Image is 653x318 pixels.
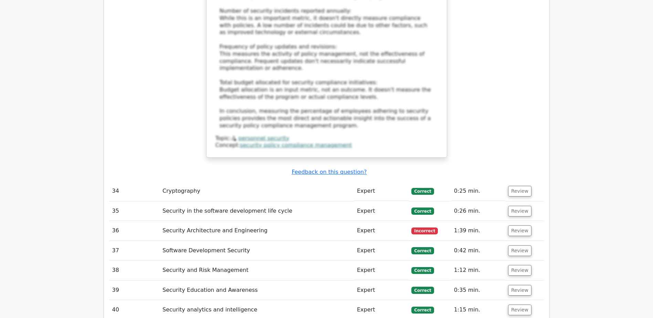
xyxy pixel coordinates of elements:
td: Security in the software development life cycle [160,201,354,221]
span: Correct [411,188,434,195]
a: security policy compliance management [240,142,352,148]
span: Correct [411,267,434,274]
td: Expert [354,261,409,280]
td: Expert [354,241,409,261]
span: Correct [411,208,434,214]
div: Topic: [215,135,438,142]
button: Review [508,206,531,216]
td: 0:35 min. [451,280,505,300]
td: 36 [109,221,160,241]
button: Review [508,285,531,296]
button: Review [508,305,531,315]
span: Correct [411,287,434,294]
button: Review [508,245,531,256]
button: Review [508,225,531,236]
td: Security and Risk Management [160,261,354,280]
span: Incorrect [411,227,438,234]
td: Software Development Security [160,241,354,261]
td: 0:42 min. [451,241,505,261]
td: 34 [109,181,160,201]
span: Correct [411,307,434,314]
td: Expert [354,201,409,221]
td: 35 [109,201,160,221]
td: 38 [109,261,160,280]
button: Review [508,186,531,197]
td: Security Education and Awareness [160,280,354,300]
a: personnel security [238,135,289,141]
td: 0:25 min. [451,181,505,201]
td: Expert [354,221,409,241]
td: 1:39 min. [451,221,505,241]
td: 0:26 min. [451,201,505,221]
td: 1:12 min. [451,261,505,280]
button: Review [508,265,531,276]
td: 39 [109,280,160,300]
span: Correct [411,247,434,254]
td: Cryptography [160,181,354,201]
a: Feedback on this question? [292,169,367,175]
div: Concept: [215,142,438,149]
td: Security Architecture and Engineering [160,221,354,241]
td: Expert [354,280,409,300]
td: Expert [354,181,409,201]
td: 37 [109,241,160,261]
